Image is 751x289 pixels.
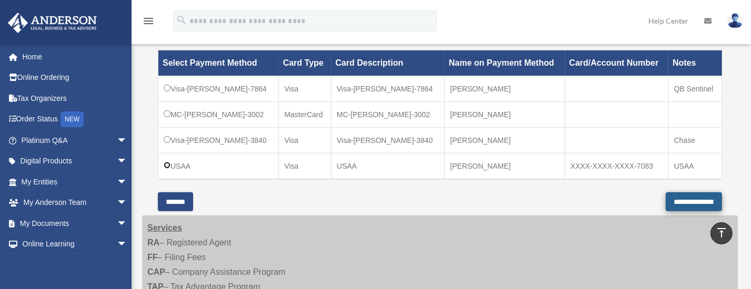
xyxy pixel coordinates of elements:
td: XXXX-XXXX-XXXX-7083 [565,153,669,180]
div: NEW [61,111,84,127]
td: [PERSON_NAME] [445,76,565,102]
th: Card Description [331,50,444,76]
a: vertical_align_top [710,222,733,244]
img: User Pic [727,13,743,28]
td: MC-[PERSON_NAME]-3002 [331,102,444,128]
strong: Services [147,223,182,232]
th: Notes [668,50,722,76]
td: USAA [331,153,444,180]
a: My Anderson Teamarrow_drop_down [7,192,143,213]
td: Visa-[PERSON_NAME]-7864 [331,76,444,102]
a: My Entitiesarrow_drop_down [7,171,143,192]
td: [PERSON_NAME] [445,153,565,180]
a: Platinum Q&Aarrow_drop_down [7,130,143,151]
td: USAA [668,153,722,180]
td: [PERSON_NAME] [445,102,565,128]
td: USAA [158,153,279,180]
a: Digital Productsarrow_drop_down [7,151,143,172]
i: search [176,14,187,26]
a: Home [7,46,143,67]
td: MC-[PERSON_NAME]-3002 [158,102,279,128]
span: arrow_drop_down [117,234,138,255]
i: vertical_align_top [715,226,728,239]
span: arrow_drop_down [117,171,138,193]
a: Tax Organizers [7,88,143,109]
td: [PERSON_NAME] [445,128,565,153]
img: Anderson Advisors Platinum Portal [5,13,100,33]
td: Visa-[PERSON_NAME]-3840 [331,128,444,153]
td: Visa [279,153,332,180]
td: QB Sentinel [668,76,722,102]
a: Online Ordering [7,67,143,88]
td: Visa [279,76,332,102]
th: Card/Account Number [565,50,669,76]
a: Order StatusNEW [7,109,143,130]
td: Visa [279,128,332,153]
span: arrow_drop_down [117,151,138,172]
th: Card Type [279,50,332,76]
a: My Documentsarrow_drop_down [7,213,143,234]
span: arrow_drop_down [117,213,138,234]
td: Visa-[PERSON_NAME]-7864 [158,76,279,102]
strong: RA [147,238,159,247]
span: arrow_drop_down [117,130,138,151]
th: Select Payment Method [158,50,279,76]
td: Visa-[PERSON_NAME]-3840 [158,128,279,153]
i: menu [142,15,155,27]
a: Online Learningarrow_drop_down [7,234,143,255]
span: arrow_drop_down [117,192,138,214]
td: Chase [668,128,722,153]
strong: CAP [147,267,165,276]
td: MasterCard [279,102,332,128]
th: Name on Payment Method [445,50,565,76]
strong: FF [147,253,158,262]
a: menu [142,18,155,27]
